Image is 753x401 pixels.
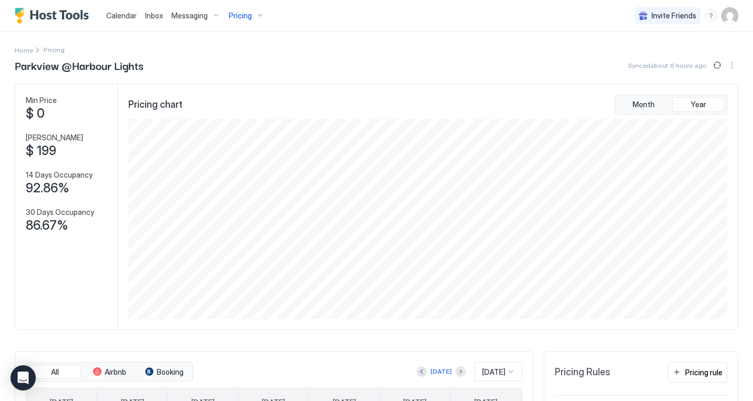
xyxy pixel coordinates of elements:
[28,365,81,379] button: All
[26,143,56,159] span: $ 199
[15,57,144,73] span: Parkview @Harbour Lights
[26,208,94,217] span: 30 Days Occupancy
[726,59,738,71] div: menu
[128,99,182,111] span: Pricing chart
[145,11,163,20] span: Inbox
[229,11,252,20] span: Pricing
[26,180,69,196] span: 92.86%
[105,367,126,377] span: Airbnb
[83,365,136,379] button: Airbnb
[555,366,610,378] span: Pricing Rules
[11,365,36,390] div: Open Intercom Messenger
[171,11,208,20] span: Messaging
[138,365,190,379] button: Booking
[633,100,655,109] span: Month
[652,11,696,20] span: Invite Friends
[26,218,68,233] span: 86.67%
[15,44,33,55] div: Breadcrumb
[705,9,717,22] div: menu
[15,8,94,24] a: Host Tools Logo
[26,106,45,121] span: $ 0
[617,97,670,112] button: Month
[628,61,707,69] span: Synced about 6 hours ago
[668,362,727,383] button: Pricing rule
[26,96,57,105] span: Min Price
[431,367,452,376] div: [DATE]
[416,366,427,377] button: Previous month
[672,97,725,112] button: Year
[691,100,706,109] span: Year
[482,367,505,377] span: [DATE]
[726,59,738,71] button: More options
[26,362,193,382] div: tab-group
[615,95,727,115] div: tab-group
[15,46,33,54] span: Home
[145,10,163,21] a: Inbox
[26,170,93,180] span: 14 Days Occupancy
[106,11,137,20] span: Calendar
[721,7,738,24] div: User profile
[15,44,33,55] a: Home
[455,366,466,377] button: Next month
[685,367,723,378] div: Pricing rule
[157,367,184,377] span: Booking
[44,46,65,54] span: Breadcrumb
[429,365,453,378] button: [DATE]
[106,10,137,21] a: Calendar
[711,59,724,71] button: Sync prices
[51,367,59,377] span: All
[26,133,83,142] span: [PERSON_NAME]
